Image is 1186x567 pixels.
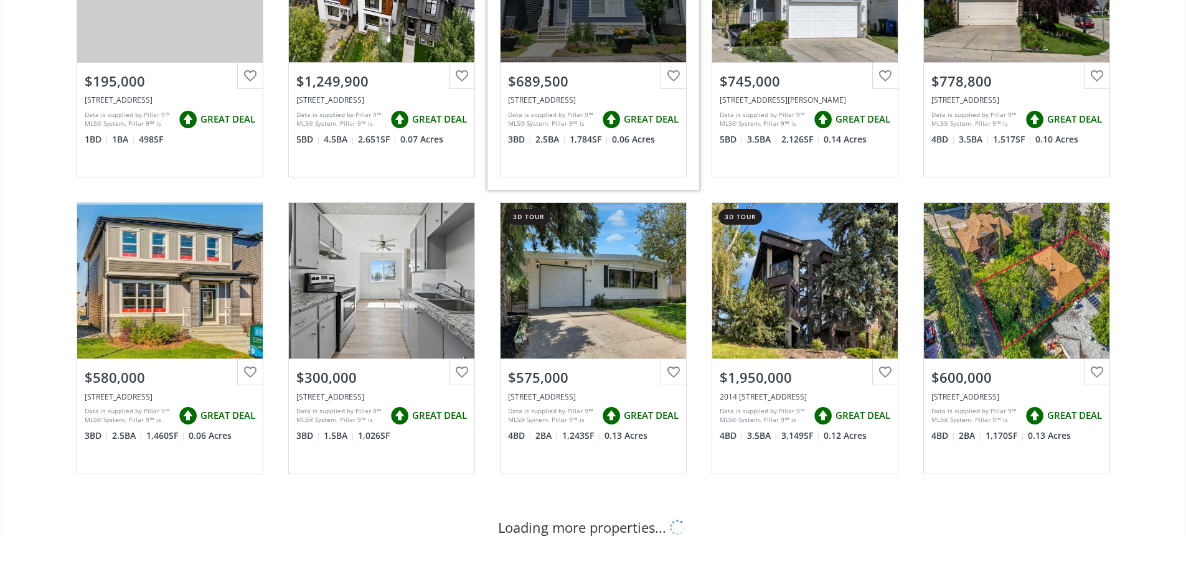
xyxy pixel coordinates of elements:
[508,391,679,402] div: 4916 Norquay Drive NW, Calgary, AB T2K 2L3
[959,429,982,442] span: 2 BA
[835,113,890,126] span: GREAT DEAL
[324,133,355,146] span: 4.5 BA
[599,403,624,428] img: rating icon
[699,190,911,486] a: 3d tour$1,950,0002014 [STREET_ADDRESS]Data is supplied by Pillar 9™ MLS® System. Pillar 9™ is the...
[535,133,567,146] span: 2.5 BA
[200,113,255,126] span: GREAT DEAL
[412,409,467,422] span: GREAT DEAL
[781,133,821,146] span: 2,126 SF
[835,409,890,422] span: GREAT DEAL
[296,429,321,442] span: 3 BD
[570,133,609,146] span: 1,784 SF
[811,403,835,428] img: rating icon
[85,133,109,146] span: 1 BD
[720,133,744,146] span: 5 BD
[176,403,200,428] img: rating icon
[200,409,255,422] span: GREAT DEAL
[487,190,699,486] a: 3d tour$575,000[STREET_ADDRESS]Data is supplied by Pillar 9™ MLS® System. Pillar 9™ is the owner ...
[824,133,867,146] span: 0.14 Acres
[1022,107,1047,132] img: rating icon
[1047,113,1102,126] span: GREAT DEAL
[931,110,1019,129] div: Data is supplied by Pillar 9™ MLS® System. Pillar 9™ is the owner of the copyright in its MLS® Sy...
[931,368,1102,387] div: $600,000
[747,133,778,146] span: 3.5 BA
[993,133,1032,146] span: 1,517 SF
[189,429,232,442] span: 0.06 Acres
[358,133,397,146] span: 2,651 SF
[387,403,412,428] img: rating icon
[64,190,276,486] a: $580,000[STREET_ADDRESS]Data is supplied by Pillar 9™ MLS® System. Pillar 9™ is the owner of the ...
[139,133,163,146] span: 498 SF
[112,429,143,442] span: 2.5 BA
[1022,403,1047,428] img: rating icon
[85,391,255,402] div: 127 Wolf Hollow Rise SE, Calgary, AB T2X 4M8
[911,190,1122,486] a: $600,000[STREET_ADDRESS]Data is supplied by Pillar 9™ MLS® System. Pillar 9™ is the owner of the ...
[508,368,679,387] div: $575,000
[1028,429,1071,442] span: 0.13 Acres
[720,110,807,129] div: Data is supplied by Pillar 9™ MLS® System. Pillar 9™ is the owner of the copyright in its MLS® Sy...
[296,391,467,402] div: 4531 7 Avenue SE #15, Calgary, AB T2G 2Y9
[176,107,200,132] img: rating icon
[747,429,778,442] span: 3.5 BA
[508,95,679,105] div: 1130 Alpine Avenue SW, Calgary, AB T2Y 0T2
[296,133,321,146] span: 5 BD
[1047,409,1102,422] span: GREAT DEAL
[296,406,384,425] div: Data is supplied by Pillar 9™ MLS® System. Pillar 9™ is the owner of the copyright in its MLS® Sy...
[296,95,467,105] div: 511 55 Avenue SW, Calgary, AB T2V 0E9
[358,429,390,442] span: 1,026 SF
[508,406,596,425] div: Data is supplied by Pillar 9™ MLS® System. Pillar 9™ is the owner of the copyright in its MLS® Sy...
[1035,133,1078,146] span: 0.10 Acres
[986,429,1025,442] span: 1,170 SF
[720,72,890,91] div: $745,000
[112,133,136,146] span: 1 BA
[811,107,835,132] img: rating icon
[296,368,467,387] div: $300,000
[412,113,467,126] span: GREAT DEAL
[624,409,679,422] span: GREAT DEAL
[824,429,867,442] span: 0.12 Acres
[605,429,647,442] span: 0.13 Acres
[931,72,1102,91] div: $778,800
[85,406,172,425] div: Data is supplied by Pillar 9™ MLS® System. Pillar 9™ is the owner of the copyright in its MLS® Sy...
[931,133,956,146] span: 4 BD
[85,72,255,91] div: $195,000
[85,110,172,129] div: Data is supplied by Pillar 9™ MLS® System. Pillar 9™ is the owner of the copyright in its MLS® Sy...
[508,110,596,129] div: Data is supplied by Pillar 9™ MLS® System. Pillar 9™ is the owner of the copyright in its MLS® Sy...
[781,429,821,442] span: 3,149 SF
[296,110,384,129] div: Data is supplied by Pillar 9™ MLS® System. Pillar 9™ is the owner of the copyright in its MLS® Sy...
[146,429,186,442] span: 1,460 SF
[624,113,679,126] span: GREAT DEAL
[296,72,467,91] div: $1,249,900
[931,391,1102,402] div: 1516 24 Street NW, Calgary, AB T2N 2P9
[508,429,532,442] span: 4 BD
[720,391,890,402] div: 2014 30 Avenue SW, Calgary, AB T2T 1R2
[931,95,1102,105] div: 22 Springborough Way SW, Calgary, AB T3H 5T4
[400,133,443,146] span: 0.07 Acres
[720,406,807,425] div: Data is supplied by Pillar 9™ MLS® System. Pillar 9™ is the owner of the copyright in its MLS® Sy...
[959,133,990,146] span: 3.5 BA
[931,406,1019,425] div: Data is supplied by Pillar 9™ MLS® System. Pillar 9™ is the owner of the copyright in its MLS® Sy...
[508,72,679,91] div: $689,500
[387,107,412,132] img: rating icon
[612,133,655,146] span: 0.06 Acres
[720,429,744,442] span: 4 BD
[324,429,355,442] span: 1.5 BA
[508,133,532,146] span: 3 BD
[562,429,601,442] span: 1,243 SF
[498,518,689,537] div: Loading more properties...
[535,429,559,442] span: 2 BA
[85,95,255,105] div: 1111 6 Avenue SW #1715, Calgary, AB T2P 5M5
[276,190,487,486] a: $300,000[STREET_ADDRESS]Data is supplied by Pillar 9™ MLS® System. Pillar 9™ is the owner of the ...
[85,429,109,442] span: 3 BD
[720,368,890,387] div: $1,950,000
[720,95,890,105] div: 99 Arbour Crest Rise NW, Calgary, AB T3G 4L3
[931,429,956,442] span: 4 BD
[599,107,624,132] img: rating icon
[85,368,255,387] div: $580,000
